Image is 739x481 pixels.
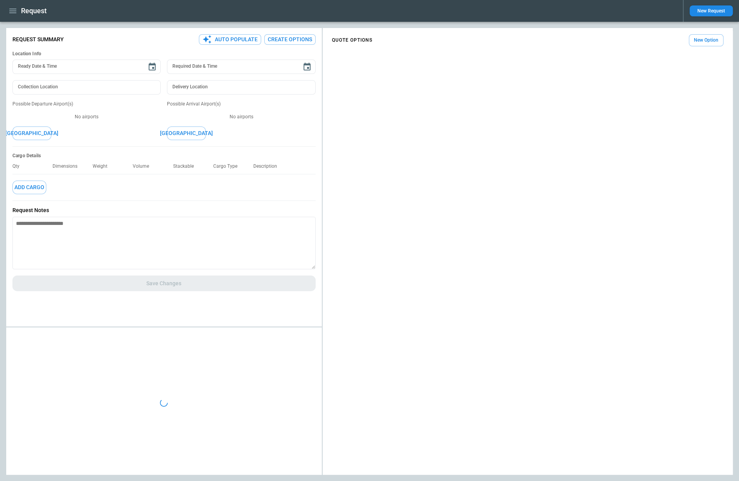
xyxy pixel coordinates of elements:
[133,163,155,169] p: Volume
[12,181,46,194] button: Add Cargo
[690,5,733,16] button: New Request
[689,34,723,46] button: New Option
[12,153,316,159] h6: Cargo Details
[167,101,315,107] p: Possible Arrival Airport(s)
[173,163,200,169] p: Stackable
[253,163,283,169] p: Description
[93,163,114,169] p: Weight
[21,6,47,16] h1: Request
[323,31,733,49] div: scrollable content
[12,126,51,140] button: [GEOGRAPHIC_DATA]
[199,34,261,45] button: Auto Populate
[144,59,160,75] button: Choose date
[12,163,26,169] p: Qty
[264,34,316,45] button: Create Options
[53,163,84,169] p: Dimensions
[12,114,161,120] p: No airports
[12,207,316,214] p: Request Notes
[213,163,244,169] p: Cargo Type
[299,59,315,75] button: Choose date
[332,39,372,42] h4: QUOTE OPTIONS
[12,36,64,43] p: Request Summary
[12,51,316,57] h6: Location Info
[167,114,315,120] p: No airports
[12,101,161,107] p: Possible Departure Airport(s)
[167,126,206,140] button: [GEOGRAPHIC_DATA]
